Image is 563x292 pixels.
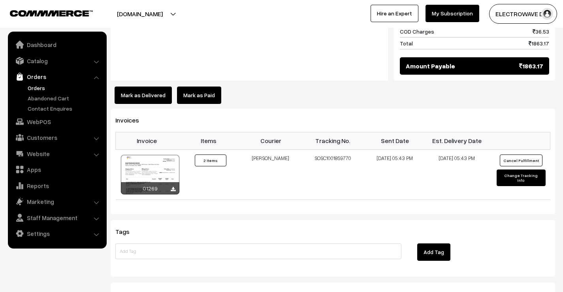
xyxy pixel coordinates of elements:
th: Sent Date [364,132,426,149]
span: 36.53 [533,27,549,36]
a: Customers [10,130,104,145]
span: 1863.17 [519,61,543,71]
img: user [541,8,553,20]
a: Catalog [10,54,104,68]
a: Dashboard [10,38,104,52]
button: [DOMAIN_NAME] [89,4,190,24]
td: [PERSON_NAME] [240,149,302,200]
button: 2 Items [195,154,226,166]
td: [DATE] 05:43 PM [364,149,426,200]
button: ELECTROWAVE DE… [489,4,557,24]
img: COMMMERCE [10,10,93,16]
div: 01269 [121,182,179,194]
a: Hire an Expert [371,5,418,22]
td: [DATE] 05:43 PM [426,149,488,200]
span: Tags [115,228,139,235]
th: Invoice [116,132,178,149]
a: Orders [26,84,104,92]
a: Staff Management [10,211,104,225]
a: Marketing [10,194,104,209]
th: Est. Delivery Date [426,132,488,149]
a: Website [10,147,104,161]
span: Invoices [115,116,149,124]
a: Orders [10,70,104,84]
a: Mark as Paid [177,87,221,104]
button: Add Tag [417,243,450,261]
td: SOSC1001859770 [302,149,364,200]
a: COMMMERCE [10,8,79,17]
button: Cancel Fulfillment [500,154,542,166]
th: Items [178,132,240,149]
span: Total [400,39,413,47]
th: Tracking No. [302,132,364,149]
a: Reports [10,179,104,193]
input: Add Tag [115,243,401,259]
a: Abandoned Cart [26,94,104,102]
a: Apps [10,162,104,177]
span: COD Charges [400,27,434,36]
a: My Subscription [426,5,479,22]
a: Contact Enquires [26,104,104,113]
span: 1863.17 [529,39,549,47]
th: Courier [240,132,302,149]
a: Settings [10,226,104,241]
button: Change Tracking Info [497,170,545,186]
span: Amount Payable [406,61,455,71]
button: Mark as Delivered [115,87,172,104]
a: WebPOS [10,115,104,129]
